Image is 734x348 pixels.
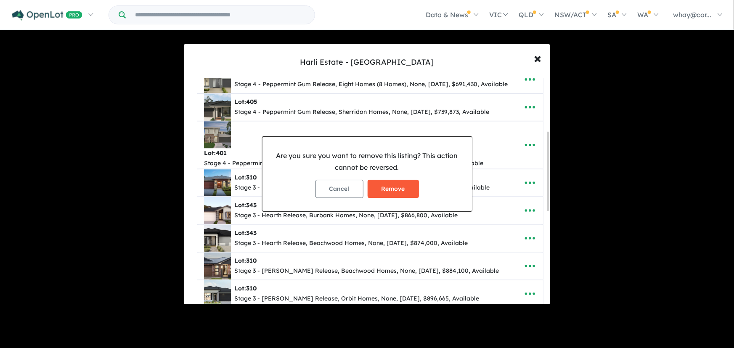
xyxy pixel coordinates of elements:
p: Are you sure you want to remove this listing? This action cannot be reversed. [269,150,465,173]
button: Cancel [315,180,363,198]
button: Remove [368,180,419,198]
span: whay@cor... [673,11,712,19]
input: Try estate name, suburb, builder or developer [127,6,313,24]
img: Openlot PRO Logo White [12,10,82,21]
